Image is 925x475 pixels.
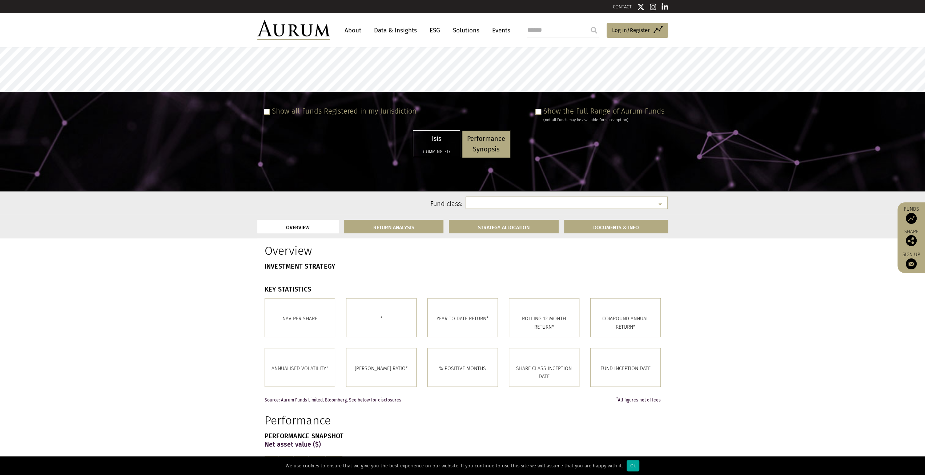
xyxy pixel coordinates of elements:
[418,150,455,154] h5: Commingled
[449,220,559,233] a: STRATEGY ALLOCATION
[449,24,483,37] a: Solutions
[327,199,462,209] label: Fund class:
[265,432,344,440] strong: PERFORMANCE SNAPSHOT
[650,3,656,11] img: Instagram icon
[627,460,639,471] div: Ok
[370,24,421,37] a: Data & Insights
[613,4,632,9] a: CONTACT
[257,20,330,40] img: Aurum
[270,365,329,373] p: ANNUALISED VOLATILITY*
[901,229,921,246] div: Share
[344,220,443,233] a: RETURN ANALYSIS
[616,398,661,403] span: All figures net of fees
[906,213,917,224] img: Access Funds
[265,398,401,403] span: Source: Aurum Funds Limited, Bloomberg, See below for disclosures
[596,315,655,331] p: COMPOUND ANNUAL RETURN*
[906,258,917,269] img: Sign up to our newsletter
[661,3,668,11] img: Linkedin icon
[543,107,664,115] label: Show the Full Range of Aurum Funds
[515,315,574,331] p: ROLLING 12 MONTH RETURN*
[515,365,574,381] p: SHARE CLASS INCEPTION DATE
[265,244,457,258] h1: Overview
[418,134,455,144] p: Isis
[433,365,492,373] p: % POSITIVE MONTHS
[901,252,921,269] a: Sign up
[543,117,664,123] div: (not all Funds may be available for subscription)
[272,107,417,115] label: Show all Funds Registered in my Jurisdiction
[265,440,321,448] strong: Net asset value ($)
[587,23,601,37] input: Submit
[352,365,411,373] p: [PERSON_NAME] RATIO*
[426,24,444,37] a: ESG
[433,315,492,323] p: YEAR TO DATE RETURN*
[637,3,644,11] img: Twitter icon
[265,262,335,270] strong: INVESTMENT STRATEGY
[341,24,365,37] a: About
[901,206,921,224] a: Funds
[564,220,668,233] a: DOCUMENTS & INFO
[488,24,510,37] a: Events
[596,365,655,373] p: FUND INCEPTION DATE
[270,315,329,323] p: Nav per share
[265,285,311,293] strong: KEY STATISTICS
[607,23,668,38] a: Log in/Register
[612,26,650,35] span: Log in/Register
[467,134,505,155] p: Performance Synopsis
[265,413,457,427] h1: Performance
[906,235,917,246] img: Share this post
